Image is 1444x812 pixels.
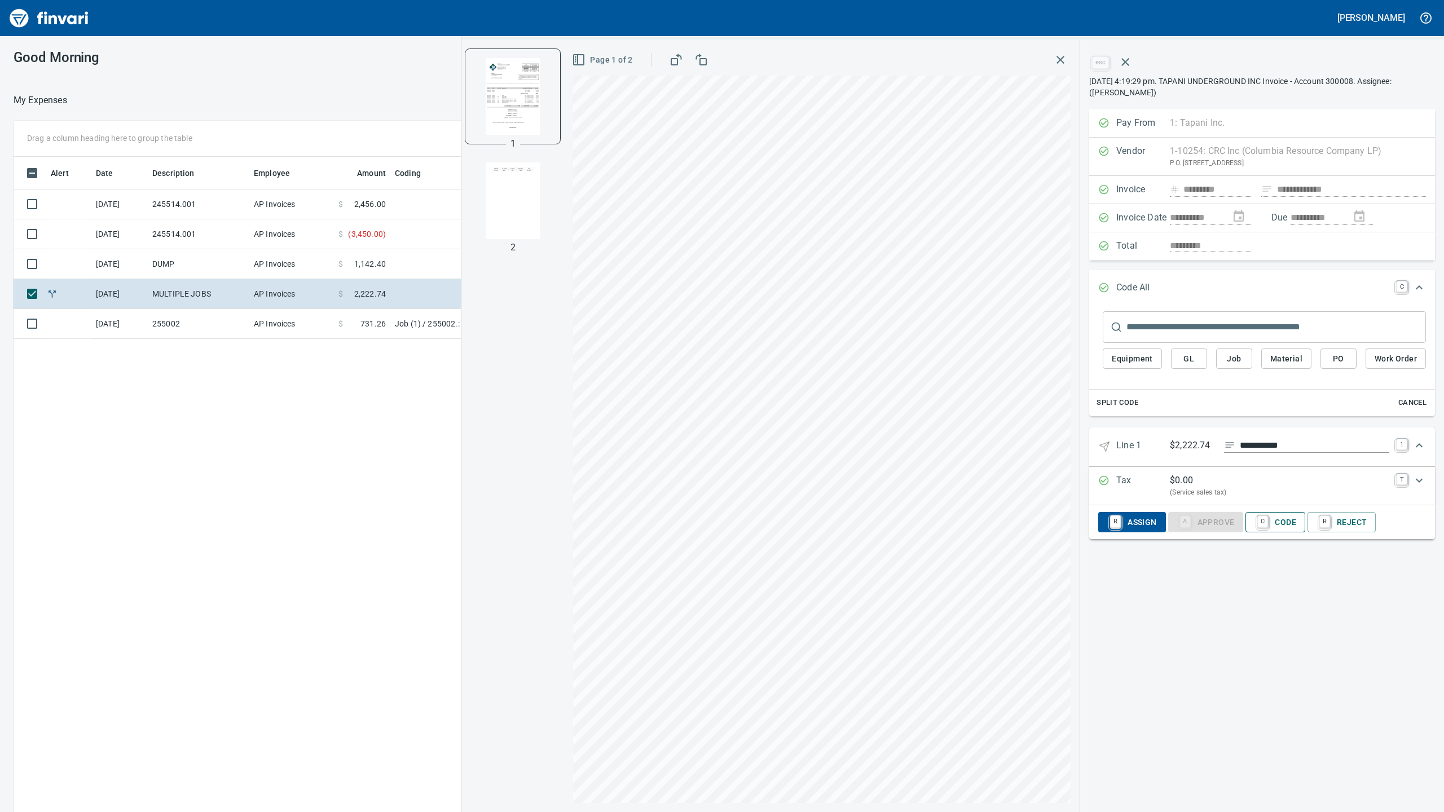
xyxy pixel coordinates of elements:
button: RAssign [1098,512,1165,532]
span: 2,222.74 [354,288,386,299]
span: $ [338,228,343,240]
span: Description [152,166,195,180]
p: Drag a column heading here to group the table [27,133,192,144]
span: Coding [395,166,435,180]
p: My Expenses [14,94,67,107]
button: CCode [1245,512,1305,532]
td: [DATE] [91,219,148,249]
span: $ [338,258,343,270]
button: GL [1171,348,1207,369]
span: Amount [342,166,386,180]
img: Page 1 [474,58,551,135]
span: Split transaction [46,290,58,297]
p: (Service sales tax) [1170,487,1389,498]
span: $ [338,288,343,299]
td: DUMP [148,249,249,279]
td: 245514.001 [148,189,249,219]
button: Work Order [1366,348,1426,369]
td: AP Invoices [249,279,334,309]
span: Alert [51,166,83,180]
button: Equipment [1103,348,1162,369]
button: Job [1216,348,1252,369]
a: R [1110,515,1121,528]
td: MULTIPLE JOBS [148,279,249,309]
span: Employee [254,166,290,180]
span: Job [1225,352,1243,366]
div: Expand [1089,270,1435,307]
span: Employee [254,166,305,180]
a: R [1319,515,1330,528]
span: 2,456.00 [354,198,386,210]
span: Reject [1317,513,1367,532]
span: Date [96,166,128,180]
span: Work Order [1375,352,1417,366]
p: 1 [510,137,516,151]
button: Material [1261,348,1311,369]
a: C [1257,515,1268,528]
a: 1 [1396,439,1407,450]
td: AP Invoices [249,309,334,339]
span: Amount [357,166,386,180]
nav: breadcrumb [14,94,67,107]
span: GL [1180,352,1198,366]
td: [DATE] [91,189,148,219]
img: Page 2 [474,162,551,239]
span: Split Code [1097,396,1138,409]
div: Expand [1089,505,1435,539]
span: Alert [51,166,69,180]
p: Line 1 [1116,439,1170,455]
p: $2,222.74 [1170,439,1215,453]
span: Material [1270,352,1302,366]
button: RReject [1307,512,1376,532]
span: Page 1 of 2 [574,53,632,67]
a: T [1396,474,1407,485]
p: $ 0.00 [1170,474,1193,487]
a: C [1396,281,1407,292]
td: AP Invoices [249,249,334,279]
span: Cancel [1397,396,1428,409]
span: 731.26 [360,318,386,329]
a: esc [1092,56,1109,69]
button: Cancel [1394,394,1430,412]
button: [PERSON_NAME] [1335,9,1408,27]
td: AP Invoices [249,219,334,249]
span: Assign [1107,513,1156,532]
span: $ [338,318,343,329]
h5: [PERSON_NAME] [1337,12,1405,24]
h3: Good Morning [14,50,374,65]
span: $ [338,198,343,210]
p: 2 [510,241,516,254]
img: Finvari [7,5,91,32]
td: [DATE] [91,249,148,279]
button: Page 1 of 2 [570,50,637,70]
span: 1,142.40 [354,258,386,270]
button: Split Code [1094,394,1141,412]
td: 255002 [148,309,249,339]
span: PO [1329,352,1348,366]
span: Code [1254,513,1296,532]
td: AP Invoices [249,189,334,219]
div: Expand [1089,467,1435,505]
span: Coding [395,166,421,180]
span: Description [152,166,209,180]
td: [DATE] [91,279,148,309]
td: 245514.001 [148,219,249,249]
span: ( 3,450.00 ) [348,228,386,240]
td: Job (1) / 255002.: [PERSON_NAME][GEOGRAPHIC_DATA] Phase 2 & 3 [390,309,672,339]
td: [DATE] [91,309,148,339]
p: [DATE] 4:19:29 pm. TAPANI UNDERGROUND INC Invoice - Account 300008. Assignee: ([PERSON_NAME]) [1089,76,1435,98]
p: Code All [1116,281,1170,295]
span: Date [96,166,113,180]
button: PO [1320,348,1357,369]
span: Equipment [1112,352,1153,366]
div: Expand [1089,427,1435,466]
p: Tax [1116,474,1170,498]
